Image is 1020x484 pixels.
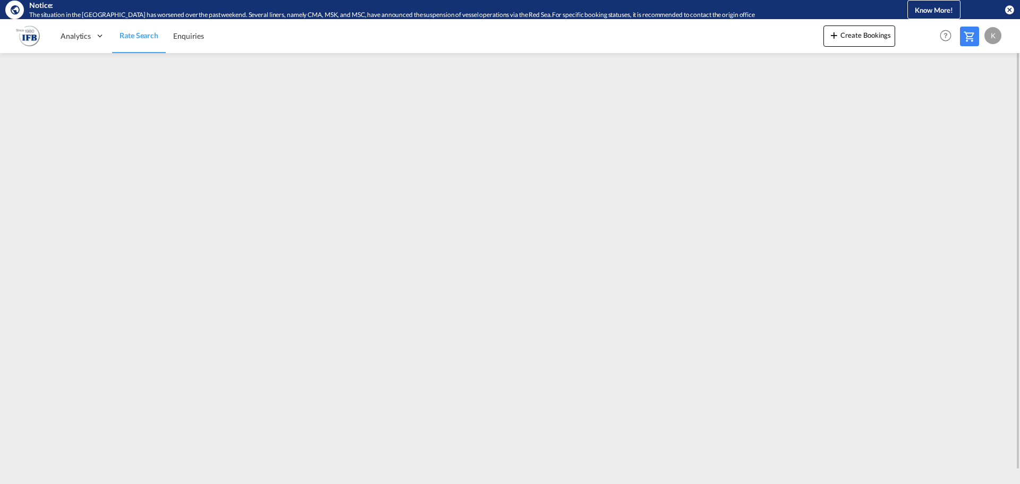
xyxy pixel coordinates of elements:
button: icon-close-circle [1004,4,1015,15]
span: Rate Search [120,31,158,40]
div: K [984,27,1001,44]
md-icon: icon-plus 400-fg [828,29,840,41]
span: Enquiries [173,31,204,40]
button: icon-plus 400-fgCreate Bookings [823,26,895,47]
span: Help [937,27,955,45]
div: Help [937,27,960,46]
md-icon: icon-earth [10,4,20,15]
img: b628ab10256c11eeb52753acbc15d091.png [16,24,40,48]
div: Analytics [53,19,112,53]
span: Know More! [915,6,953,14]
div: The situation in the Red Sea has worsened over the past weekend. Several liners, namely CMA, MSK,... [29,11,863,20]
span: Analytics [61,31,91,41]
a: Rate Search [112,19,166,53]
a: Enquiries [166,19,211,53]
